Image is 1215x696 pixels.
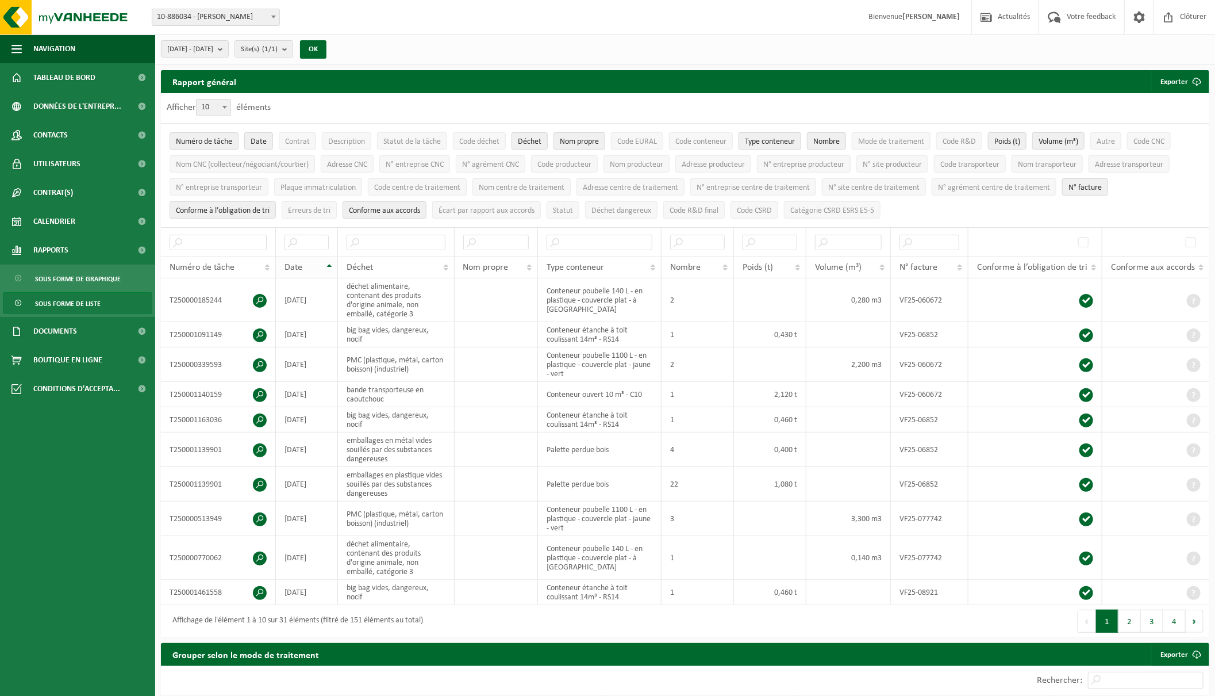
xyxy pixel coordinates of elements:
[33,63,95,92] span: Tableau de bord
[284,263,302,272] span: Date
[891,322,968,347] td: VF25-06852
[152,9,279,25] span: 10-886034 - ROSIER - MOUSTIER
[1111,263,1195,272] span: Conforme aux accords
[276,502,338,536] td: [DATE]
[891,382,968,407] td: VF25-060672
[251,137,267,146] span: Date
[583,183,678,192] span: Adresse centre de traitement
[813,137,840,146] span: Nombre
[33,317,77,346] span: Documents
[822,178,926,196] button: N° site centre de traitementN° site centre de traitement: Activate to sort
[1037,676,1082,686] label: Rechercher:
[161,536,276,580] td: T250000770062
[538,536,662,580] td: Conteneur poubelle 140 L - en plastique - couvercle plat - à [GEOGRAPHIC_DATA]
[891,467,968,502] td: VF25-06852
[33,92,121,121] span: Données de l'entrepr...
[234,40,293,58] button: Site(s)(1/1)
[1089,155,1170,173] button: Adresse transporteurAdresse transporteur: Activate to sort
[276,382,338,407] td: [DATE]
[462,160,519,169] span: N° agrément CNC
[1096,610,1118,633] button: 1
[662,347,734,382] td: 2
[338,536,454,580] td: déchet alimentaire, contenant des produits d'origine animale, non emballé, catégorie 3
[538,322,662,347] td: Conteneur étanche à toit coulissant 14m³ - RS14
[35,268,121,290] span: Sous forme de graphique
[856,155,928,173] button: N° site producteurN° site producteur : Activate to sort
[35,293,101,315] span: Sous forme de liste
[734,580,806,605] td: 0,460 t
[891,347,968,382] td: VF25-060672
[338,407,454,433] td: big bag vides, dangereux, nocif
[338,433,454,467] td: emballages en métal vides souillés par des substances dangereuses
[276,278,338,322] td: [DATE]
[33,346,102,374] span: Boutique en ligne
[603,155,670,173] button: Nom producteurNom producteur: Activate to sort
[662,536,734,580] td: 1
[858,137,924,146] span: Mode de traitement
[547,263,604,272] span: Type conteneur
[611,132,663,150] button: Code EURALCode EURAL: Activate to sort
[730,201,778,219] button: Code CSRDCode CSRD: Activate to sort
[1118,610,1141,633] button: 2
[576,178,685,196] button: Adresse centre de traitementAdresse centre de traitement: Activate to sort
[1151,643,1208,666] a: Exporter
[591,206,651,215] span: Déchet dangereux
[176,206,270,215] span: Conforme à l’obligation de tri
[899,263,937,272] span: N° facture
[734,382,806,407] td: 2,120 t
[276,580,338,605] td: [DATE]
[374,183,460,192] span: Code centre de traitement
[538,347,662,382] td: Conteneur poubelle 1100 L - en plastique - couvercle plat - jaune - vert
[806,536,891,580] td: 0,140 m3
[338,580,454,605] td: big bag vides, dangereux, nocif
[280,183,356,192] span: Plaque immatriculation
[547,201,579,219] button: StatutStatut: Activate to sort
[891,407,968,433] td: VF25-06852
[763,160,844,169] span: N° entreprise producteur
[734,467,806,502] td: 1,080 t
[538,580,662,605] td: Conteneur étanche à toit coulissant 14m³ - RS14
[386,160,444,169] span: N° entreprise CNC
[743,263,773,272] span: Poids (t)
[343,201,426,219] button: Conforme aux accords : Activate to sort
[902,13,960,21] strong: [PERSON_NAME]
[1012,155,1083,173] button: Nom transporteurNom transporteur: Activate to sort
[737,206,772,215] span: Code CSRD
[1151,70,1208,93] button: Exporter
[377,132,447,150] button: Statut de la tâcheStatut de la tâche: Activate to sort
[1039,137,1078,146] span: Volume (m³)
[274,178,362,196] button: Plaque immatriculationPlaque immatriculation: Activate to sort
[472,178,571,196] button: Nom centre de traitementNom centre de traitement: Activate to sort
[279,132,316,150] button: ContratContrat: Activate to sort
[170,263,234,272] span: Numéro de tâche
[3,292,152,314] a: Sous forme de liste
[988,132,1026,150] button: Poids (t)Poids (t): Activate to sort
[167,611,423,632] div: Affichage de l'élément 1 à 10 sur 31 éléments (filtré de 151 éléments au total)
[161,70,248,93] h2: Rapport général
[936,132,982,150] button: Code R&DCode R&amp;D: Activate to sort
[276,322,338,347] td: [DATE]
[617,137,657,146] span: Code EURAL
[453,132,506,150] button: Code déchetCode déchet: Activate to sort
[161,278,276,322] td: T250000185244
[349,206,420,215] span: Conforme aux accords
[328,137,365,146] span: Description
[891,278,968,322] td: VF25-060672
[197,100,230,116] span: 10
[675,155,751,173] button: Adresse producteurAdresse producteur: Activate to sort
[282,201,337,219] button: Erreurs de triErreurs de tri: Activate to sort
[734,407,806,433] td: 0,460 t
[196,99,231,116] span: 10
[891,502,968,536] td: VF25-077742
[662,580,734,605] td: 1
[538,407,662,433] td: Conteneur étanche à toit coulissant 14m³ - RS14
[383,137,441,146] span: Statut de la tâche
[1018,160,1076,169] span: Nom transporteur
[538,278,662,322] td: Conteneur poubelle 140 L - en plastique - couvercle plat - à [GEOGRAPHIC_DATA]
[739,132,801,150] button: Type conteneurType conteneur: Activate to sort
[531,155,598,173] button: Code producteurCode producteur: Activate to sort
[170,178,268,196] button: N° entreprise transporteurN° entreprise transporteur: Activate to sort
[1163,610,1186,633] button: 4
[161,643,330,666] h2: Grouper selon le mode de traitement
[176,137,232,146] span: Numéro de tâche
